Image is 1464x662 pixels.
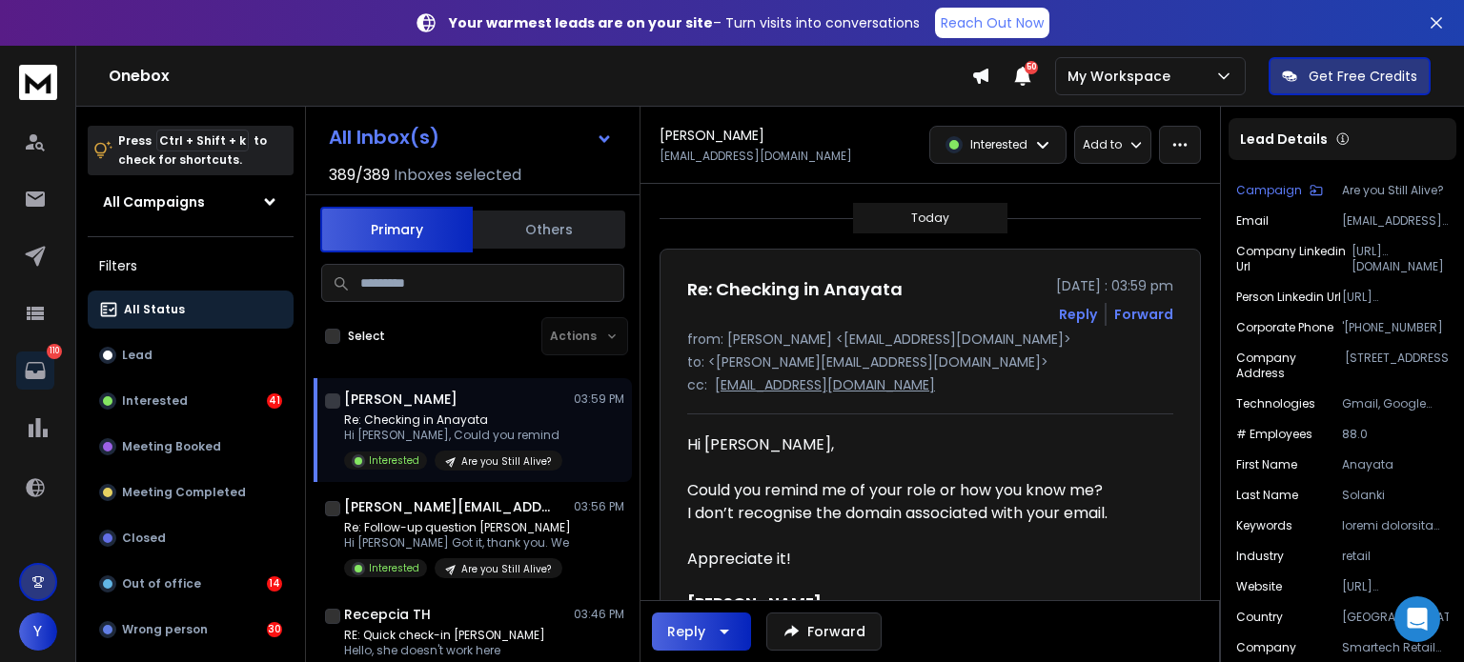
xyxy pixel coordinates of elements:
[1342,610,1449,625] p: [GEOGRAPHIC_DATA]
[1236,290,1341,305] p: Person Linkedin Url
[1236,640,1296,655] p: Company
[267,393,282,409] div: 41
[122,531,166,546] p: Closed
[1236,427,1312,442] p: # Employees
[1342,320,1449,335] p: '[PHONE_NUMBER]
[19,65,57,100] img: logo
[1236,488,1298,503] p: Last Name
[660,126,764,145] h1: [PERSON_NAME]
[1236,549,1284,564] p: Industry
[1342,290,1449,305] p: [URL][DOMAIN_NAME]
[667,622,705,641] div: Reply
[344,390,457,409] h1: [PERSON_NAME]
[1342,427,1449,442] p: 88.0
[1342,640,1449,655] p: Smartech Retail Group
[1342,213,1449,229] p: [EMAIL_ADDRESS][DOMAIN_NAME]
[88,519,294,557] button: Closed
[156,130,249,151] span: Ctrl + Shift + k
[344,643,562,658] p: Hello, she doesn't work here
[687,330,1173,349] p: from: [PERSON_NAME] <[EMAIL_ADDRESS][DOMAIN_NAME]>
[88,291,294,329] button: All Status
[1342,488,1449,503] p: Solanki
[88,382,294,420] button: Interested41
[1067,67,1178,86] p: My Workspace
[1269,57,1431,95] button: Get Free Credits
[449,13,920,32] p: – Turn visits into conversations
[1236,396,1315,411] p: Technologies
[47,344,62,359] p: 110
[1083,137,1122,152] p: Add to
[344,535,571,551] p: Hi [PERSON_NAME] Got it, thank you. We
[344,412,562,428] p: Re: Checking in Anayata
[1059,305,1097,324] button: Reply
[88,336,294,374] button: Lead
[1236,518,1292,533] p: Keywords
[103,192,205,211] h1: All Campaigns
[344,520,571,535] p: Re: Follow-up question [PERSON_NAME]
[314,118,628,156] button: All Inbox(s)
[687,375,707,394] p: cc:
[124,302,185,317] p: All Status
[122,622,208,637] p: Wrong person
[329,128,439,147] h1: All Inbox(s)
[88,473,294,512] button: Meeting Completed
[574,607,624,622] p: 03:46 PM
[1240,130,1328,149] p: Lead Details
[1342,549,1449,564] p: retail
[1236,457,1297,472] p: First Name
[687,433,1158,593] div: Hi [PERSON_NAME], Could you remind me of your role or how you know me? I don’t recognise the doma...
[1345,351,1449,381] p: [STREET_ADDRESS]
[1236,183,1302,198] p: Campaign
[88,252,294,279] h3: Filters
[122,485,246,500] p: Meeting Completed
[574,499,624,514] p: 03:56 PM
[687,592,822,614] b: [PERSON_NAME]
[122,439,221,454] p: Meeting Booked
[1236,183,1323,198] button: Campaign
[766,612,882,651] button: Forward
[348,329,385,344] label: Select
[118,131,267,170] p: Press to check for shortcuts.
[1236,213,1269,229] p: Email
[320,207,473,252] button: Primary
[1342,518,1449,533] p: loremi dolorsitam, consectet adipiscing, elitse-doe temporincid, utlaboreetdo magnaa, enimad mini...
[267,576,282,592] div: 14
[911,211,949,226] p: Today
[1236,351,1345,381] p: Company Address
[1236,610,1283,625] p: Country
[122,393,188,409] p: Interested
[88,428,294,466] button: Meeting Booked
[369,453,419,468] p: Interested
[1025,61,1038,74] span: 50
[652,612,751,651] button: Reply
[1114,305,1173,324] div: Forward
[970,137,1027,152] p: Interested
[1342,396,1449,411] p: Gmail, Google Apps, Amazon AWS, YouTube, Mobile Friendly, Shopify, Google Font API, Remote, TikTok
[1394,596,1440,642] div: Open Intercom Messenger
[1236,579,1282,594] p: Website
[267,622,282,637] div: 30
[715,375,935,394] p: [EMAIL_ADDRESS][DOMAIN_NAME]
[19,612,57,651] button: Y
[1236,320,1333,335] p: Corporate Phone
[109,65,971,88] h1: Onebox
[660,149,852,164] p: [EMAIL_ADDRESS][DOMAIN_NAME]
[1236,244,1352,274] p: Company Linkedin Url
[574,391,624,407] p: 03:59 PM
[461,454,551,469] p: Are you Still Alive?
[122,348,152,363] p: Lead
[941,13,1044,32] p: Reach Out Now
[329,164,390,187] span: 389 / 389
[1352,244,1449,274] p: [URL][DOMAIN_NAME]
[88,611,294,649] button: Wrong person30
[935,8,1049,38] a: Reach Out Now
[88,183,294,221] button: All Campaigns
[1342,457,1449,472] p: Anayata
[1342,183,1449,198] p: Are you Still Alive?
[1309,67,1417,86] p: Get Free Credits
[122,576,201,592] p: Out of office
[344,628,562,643] p: RE: Quick check-in [PERSON_NAME]
[369,561,419,575] p: Interested
[687,352,1173,371] p: to: <[PERSON_NAME][EMAIL_ADDRESS][DOMAIN_NAME]>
